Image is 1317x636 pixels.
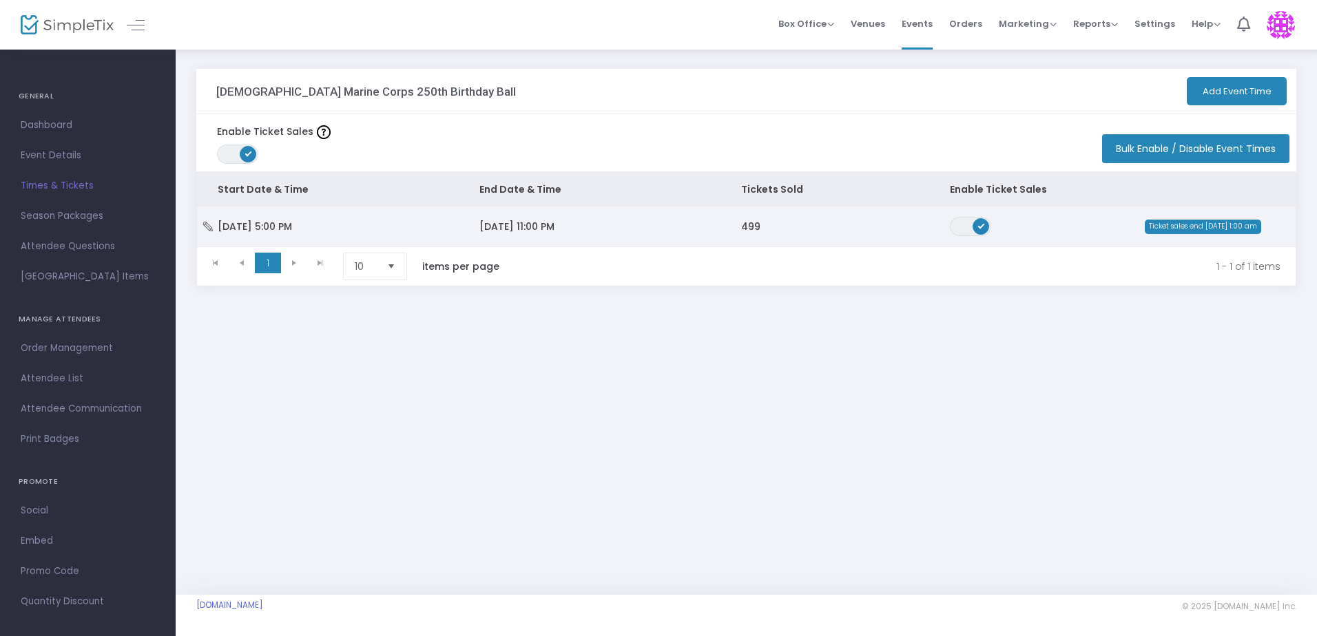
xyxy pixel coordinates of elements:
[19,83,157,110] h4: GENERAL
[21,339,155,357] span: Order Management
[528,253,1280,280] kendo-pager-info: 1 - 1 of 1 items
[459,172,720,206] th: End Date & Time
[21,177,155,195] span: Times & Tickets
[1134,6,1175,41] span: Settings
[1187,77,1287,105] button: Add Event Time
[720,172,930,206] th: Tickets Sold
[382,253,401,279] button: Select
[21,237,155,255] span: Attendee Questions
[217,125,331,139] label: Enable Ticket Sales
[19,468,157,496] h4: PROMOTE
[255,253,281,273] span: Page 1
[21,430,155,448] span: Print Badges
[1145,220,1261,233] span: Ticket sales end [DATE] 1:00 am
[21,370,155,388] span: Attendee List
[218,220,292,233] span: [DATE] 5:00 PM
[741,220,760,233] span: 499
[479,220,554,233] span: [DATE] 11:00 PM
[21,147,155,165] span: Event Details
[1073,17,1118,30] span: Reports
[1192,17,1221,30] span: Help
[21,116,155,134] span: Dashboard
[851,6,885,41] span: Venues
[21,532,155,550] span: Embed
[317,125,331,139] img: question-mark
[21,400,155,418] span: Attendee Communication
[245,150,252,157] span: ON
[355,259,376,273] span: 10
[21,502,155,520] span: Social
[197,172,459,206] th: Start Date & Time
[778,17,834,30] span: Box Office
[1102,134,1289,163] button: Bulk Enable / Disable Event Times
[197,172,1296,246] div: Data table
[929,172,1086,206] th: Enable Ticket Sales
[216,85,516,98] h3: [DEMOGRAPHIC_DATA] Marine Corps 250th Birthday Ball
[21,562,155,580] span: Promo Code
[1182,601,1296,612] span: © 2025 [DOMAIN_NAME] Inc.
[422,259,499,273] label: items per page
[902,6,933,41] span: Events
[999,17,1057,30] span: Marketing
[196,600,263,611] a: [DOMAIN_NAME]
[978,222,985,229] span: ON
[19,306,157,333] h4: MANAGE ATTENDEES
[21,207,155,225] span: Season Packages
[949,6,982,41] span: Orders
[21,268,155,286] span: [GEOGRAPHIC_DATA] Items
[21,593,155,611] span: Quantity Discount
